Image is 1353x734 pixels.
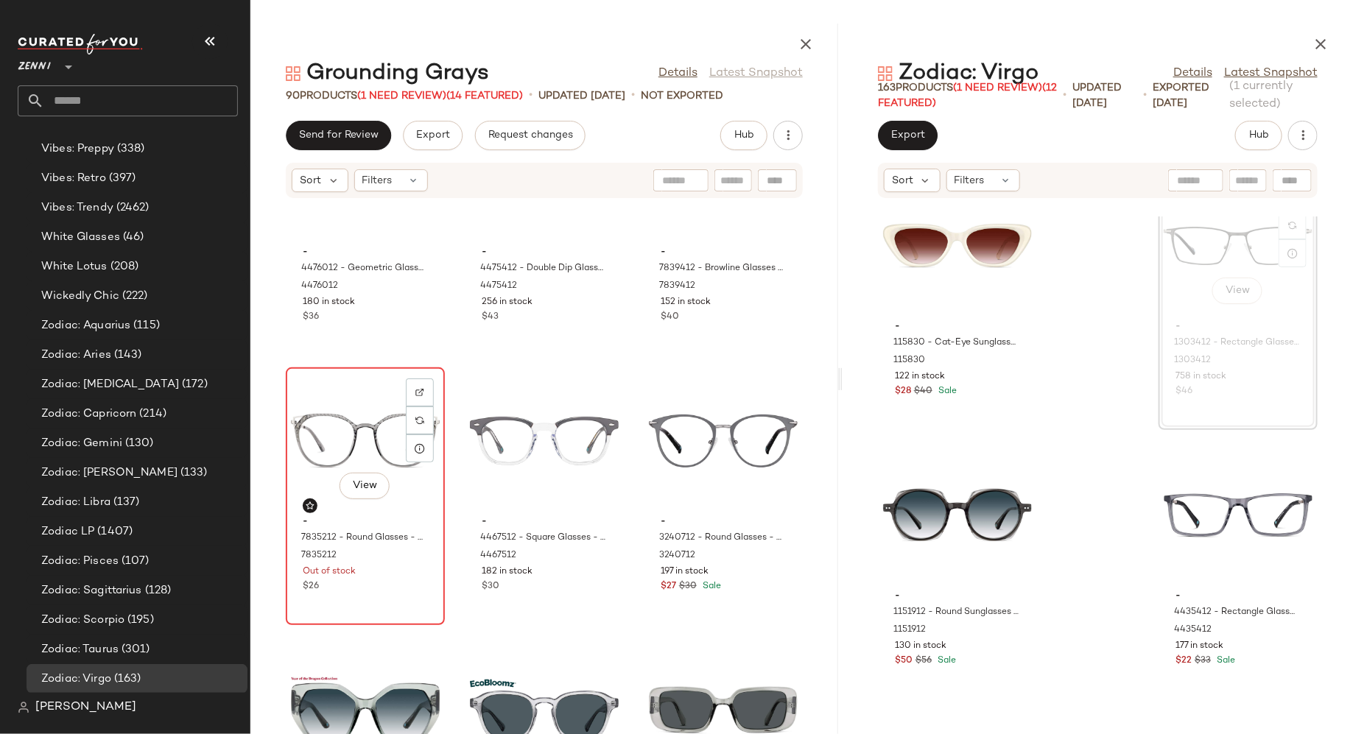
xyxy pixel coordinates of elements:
[119,641,150,658] span: (301)
[178,465,208,481] span: (133)
[303,311,319,324] span: $36
[480,280,517,293] span: 4475412
[403,121,463,150] button: Export
[482,565,533,579] span: 182 in stock
[122,435,154,452] span: (130)
[119,288,148,305] span: (222)
[659,549,695,562] span: 3240712
[893,354,925,367] span: 115830
[286,59,489,88] div: Grounding Grays
[935,387,957,396] span: Sale
[106,170,136,187] span: (397)
[1235,121,1282,150] button: Hub
[914,385,932,398] span: $40
[488,130,573,141] span: Request changes
[631,87,635,105] span: •
[892,173,913,188] span: Sort
[538,88,625,104] p: updated [DATE]
[878,82,896,93] span: 163
[661,246,786,259] span: -
[41,435,122,452] span: Zodiac: Gemini
[41,200,113,216] span: Vibes: Trendy
[529,87,533,105] span: •
[482,296,533,309] span: 256 in stock
[679,580,697,593] span: $30
[286,88,523,104] div: Products
[301,280,338,293] span: 4476012
[352,480,377,492] span: View
[1164,447,1312,584] img: 4435412-eyeglasses-front-view.jpg
[659,280,695,293] span: 7839412
[1224,65,1318,82] a: Latest Snapshot
[1248,130,1269,141] span: Hub
[41,612,124,629] span: Zodiac: Scorpio
[41,523,94,540] span: Zodiac LP
[41,376,179,393] span: Zodiac: [MEDICAL_DATA]
[895,640,946,653] span: 130 in stock
[895,385,911,398] span: $28
[415,130,450,141] span: Export
[878,121,938,150] button: Export
[661,515,786,529] span: -
[41,465,178,481] span: Zodiac: [PERSON_NAME]
[1144,87,1148,105] span: •
[119,553,150,570] span: (107)
[120,229,144,246] span: (46)
[1288,221,1297,230] img: svg%3e
[482,246,607,259] span: -
[41,288,119,305] span: Wickedly Chic
[41,406,136,423] span: Zodiac: Capricorn
[415,416,424,425] img: svg%3e
[649,373,798,509] img: 3240712-eyeglasses-front-view.jpg
[357,91,446,102] span: (1 Need Review)
[301,532,426,545] span: 7835212 - Round Glasses - Gray - Mixed
[878,80,1058,111] div: Products
[303,580,319,593] span: $26
[41,347,111,364] span: Zodiac: Aries
[286,91,300,102] span: 90
[916,654,932,668] span: $56
[480,549,516,562] span: 4467512
[303,246,428,259] span: -
[41,170,106,187] span: Vibes: Retro
[893,606,1019,619] span: 1151912 - Round Sunglasses - Gray - Mixed
[41,258,108,275] span: White Lotus
[1195,654,1211,668] span: $33
[1174,336,1299,350] span: 1303412 - Rectangle Glasses - Gray - Titanium
[303,565,356,579] span: Out of stock
[1174,624,1212,637] span: 4435412
[306,501,314,510] img: svg%3e
[1064,87,1067,105] span: •
[18,34,143,54] img: cfy_white_logo.C9jOOHJF.svg
[482,311,499,324] span: $43
[475,121,586,150] button: Request changes
[893,336,1019,350] span: 115830 - Cat-Eye Sunglasses - White - [MEDICAL_DATA]
[1212,278,1262,304] button: View
[878,66,893,81] img: svg%3e
[480,532,605,545] span: 4467512 - Square Glasses - Gray - Acetate
[41,582,142,599] span: Zodiac: Sagittarius
[340,473,390,499] button: View
[895,320,1020,334] span: -
[1175,640,1223,653] span: 177 in stock
[482,580,499,593] span: $30
[136,406,166,423] span: (214)
[41,641,119,658] span: Zodiac: Taurus
[18,702,29,713] img: svg%3e
[110,494,140,511] span: (137)
[298,130,379,141] span: Send for Review
[41,494,110,511] span: Zodiac: Libra
[1173,65,1212,82] a: Details
[142,582,172,599] span: (128)
[641,88,723,104] p: Not Exported
[1225,285,1250,297] span: View
[301,262,426,275] span: 4476012 - Geometric Glasses - Gray - bio_based
[661,580,676,593] span: $27
[935,656,956,666] span: Sale
[661,296,711,309] span: 152 in stock
[286,121,391,150] button: Send for Review
[35,699,136,716] span: [PERSON_NAME]
[955,173,985,188] span: Filters
[895,654,913,668] span: $50
[41,317,130,334] span: Zodiac: Aquarius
